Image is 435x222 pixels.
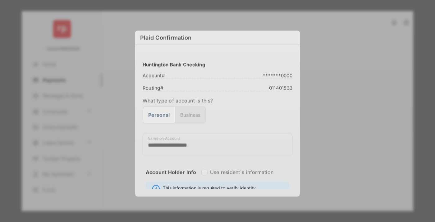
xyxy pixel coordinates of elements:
strong: Account Holder Info [146,169,196,187]
button: Business [175,106,206,123]
label: What type of account is this? [143,97,292,104]
span: Account # [143,73,167,77]
label: Use resident's information [210,169,273,175]
span: Routing # [143,85,165,90]
span: 011401533 [267,85,292,90]
button: Personal [143,106,175,123]
h6: Plaid Confirmation [135,31,300,45]
h3: Huntington Bank Checking [143,62,292,68]
span: This information is required to verify identity. [163,185,257,192]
